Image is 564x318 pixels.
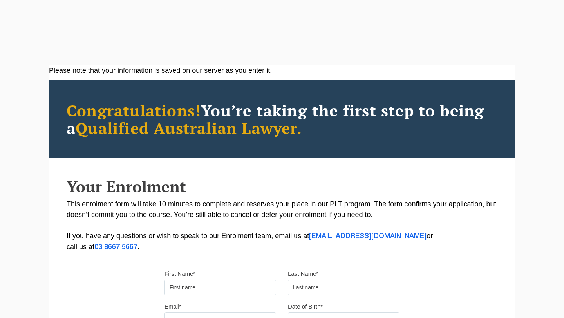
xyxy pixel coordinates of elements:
label: First Name* [164,270,195,278]
label: Email* [164,303,181,311]
span: Qualified Australian Lawyer. [76,117,302,138]
input: Last name [288,280,399,295]
a: 03 8667 5667 [94,244,137,250]
label: Date of Birth* [288,303,323,311]
p: This enrolment form will take 10 minutes to complete and reserves your place in our PLT program. ... [67,199,497,253]
input: First name [164,280,276,295]
label: Last Name* [288,270,318,278]
span: Congratulations! [67,100,201,121]
a: [EMAIL_ADDRESS][DOMAIN_NAME] [309,233,427,239]
h2: Your Enrolment [67,178,497,195]
h2: You’re taking the first step to being a [67,101,497,137]
div: Please note that your information is saved on our server as you enter it. [49,65,515,76]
